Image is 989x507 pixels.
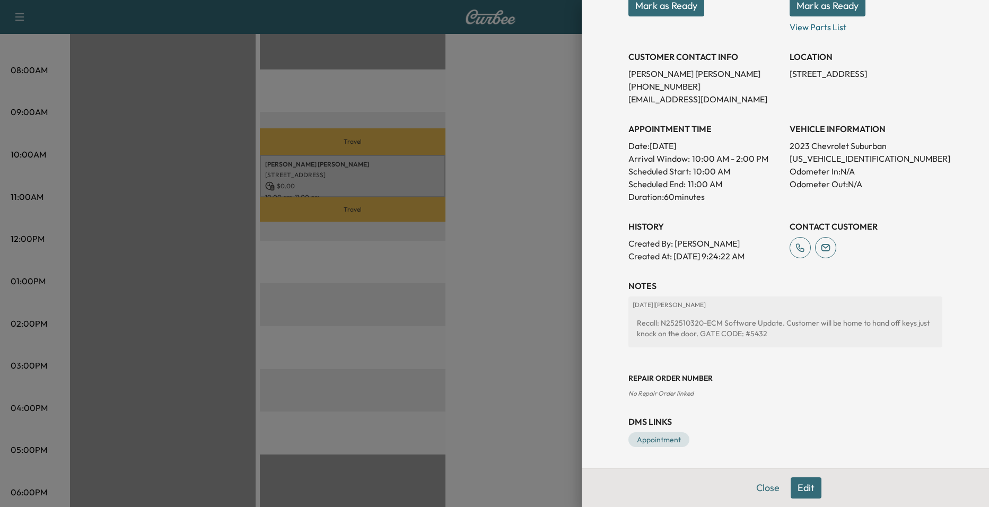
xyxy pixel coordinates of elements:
[628,432,689,447] a: Appointment
[790,178,942,190] p: Odometer Out: N/A
[628,80,781,93] p: [PHONE_NUMBER]
[628,152,781,165] p: Arrival Window:
[791,477,821,499] button: Edit
[628,139,781,152] p: Date: [DATE]
[628,190,781,203] p: Duration: 60 minutes
[790,165,942,178] p: Odometer In: N/A
[692,152,768,165] span: 10:00 AM - 2:00 PM
[790,220,942,233] h3: CONTACT CUSTOMER
[693,165,730,178] p: 10:00 AM
[790,50,942,63] h3: LOCATION
[628,50,781,63] h3: CUSTOMER CONTACT INFO
[628,123,781,135] h3: APPOINTMENT TIME
[790,16,942,33] p: View Parts List
[628,237,781,250] p: Created By : [PERSON_NAME]
[790,152,942,165] p: [US_VEHICLE_IDENTIFICATION_NUMBER]
[628,165,691,178] p: Scheduled Start:
[628,67,781,80] p: [PERSON_NAME] [PERSON_NAME]
[749,477,786,499] button: Close
[633,313,938,343] div: Recall: N252510320-ECM Software Update. Customer will be home to hand off keys just knock on the ...
[628,279,942,292] h3: NOTES
[628,250,781,263] p: Created At : [DATE] 9:24:22 AM
[633,301,938,309] p: [DATE] | [PERSON_NAME]
[790,139,942,152] p: 2023 Chevrolet Suburban
[790,123,942,135] h3: VEHICLE INFORMATION
[628,220,781,233] h3: History
[628,93,781,106] p: [EMAIL_ADDRESS][DOMAIN_NAME]
[628,415,942,428] h3: DMS Links
[790,67,942,80] p: [STREET_ADDRESS]
[628,178,686,190] p: Scheduled End:
[628,389,694,397] span: No Repair Order linked
[628,373,942,383] h3: Repair Order number
[688,178,722,190] p: 11:00 AM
